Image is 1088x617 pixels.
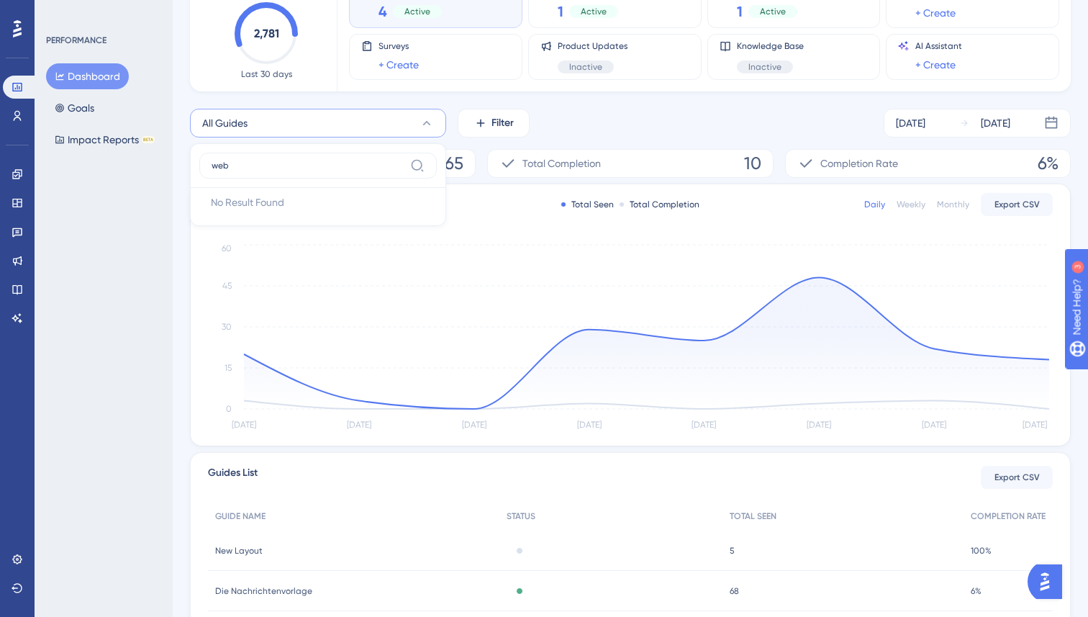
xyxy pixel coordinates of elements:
span: 100% [971,545,992,557]
span: GUIDE NAME [215,510,266,522]
button: Export CSV [981,193,1053,216]
div: Monthly [937,199,969,210]
button: Filter [458,109,530,138]
tspan: [DATE] [577,420,602,430]
span: Last 30 days [241,68,292,80]
button: Export CSV [981,466,1053,489]
span: STATUS [507,510,535,522]
tspan: [DATE] [922,420,946,430]
span: AI Assistant [915,40,962,52]
span: Completion Rate [820,155,898,172]
span: Total Completion [522,155,601,172]
div: [DATE] [981,114,1010,132]
tspan: [DATE] [462,420,486,430]
span: 165 [438,152,463,175]
span: Export CSV [994,472,1040,483]
span: TOTAL SEEN [730,510,776,522]
span: Die Nachrichtenvorlage [215,585,312,597]
a: + Create [915,4,956,22]
tspan: 0 [226,404,232,414]
span: All Guides [202,114,248,132]
tspan: 30 [222,322,232,332]
span: COMPLETION RATE [971,510,1046,522]
button: All Guides [190,109,446,138]
text: 2,781 [254,27,279,40]
a: + Create [915,56,956,73]
span: Product Updates [558,40,627,52]
a: + Create [378,56,419,73]
tspan: [DATE] [347,420,371,430]
button: Dashboard [46,63,129,89]
tspan: [DATE] [1023,420,1047,430]
span: Active [581,6,607,17]
span: Export CSV [994,199,1040,210]
div: [DATE] [896,114,925,132]
span: 68 [730,585,739,597]
div: PERFORMANCE [46,35,106,46]
tspan: 60 [222,243,232,253]
span: 6% [1038,152,1058,175]
span: Inactive [748,61,781,73]
span: 10 [744,152,761,175]
span: Guides List [208,464,258,490]
div: Total Completion [620,199,699,210]
input: Search... [212,160,404,171]
tspan: 15 [225,363,232,373]
span: 5 [730,545,735,557]
div: Daily [864,199,885,210]
tspan: [DATE] [692,420,716,430]
span: Active [404,6,430,17]
button: No Result Found [199,197,437,208]
span: New Layout [215,545,263,557]
div: BETA [142,136,155,143]
span: 1 [558,1,563,22]
span: Need Help? [34,4,90,21]
tspan: [DATE] [232,420,256,430]
span: 6% [971,585,982,597]
span: 1 [737,1,743,22]
span: Knowledge Base [737,40,804,52]
tspan: [DATE] [807,420,831,430]
div: 3 [100,7,104,19]
div: Weekly [897,199,925,210]
button: Impact ReportsBETA [46,127,163,153]
span: Surveys [378,40,419,52]
span: No Result Found [211,194,284,211]
tspan: 45 [222,281,232,291]
iframe: UserGuiding AI Assistant Launcher [1028,560,1071,603]
span: Inactive [569,61,602,73]
span: Filter [491,114,514,132]
span: 4 [378,1,387,22]
span: Active [760,6,786,17]
div: Total Seen [561,199,614,210]
button: Goals [46,95,103,121]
